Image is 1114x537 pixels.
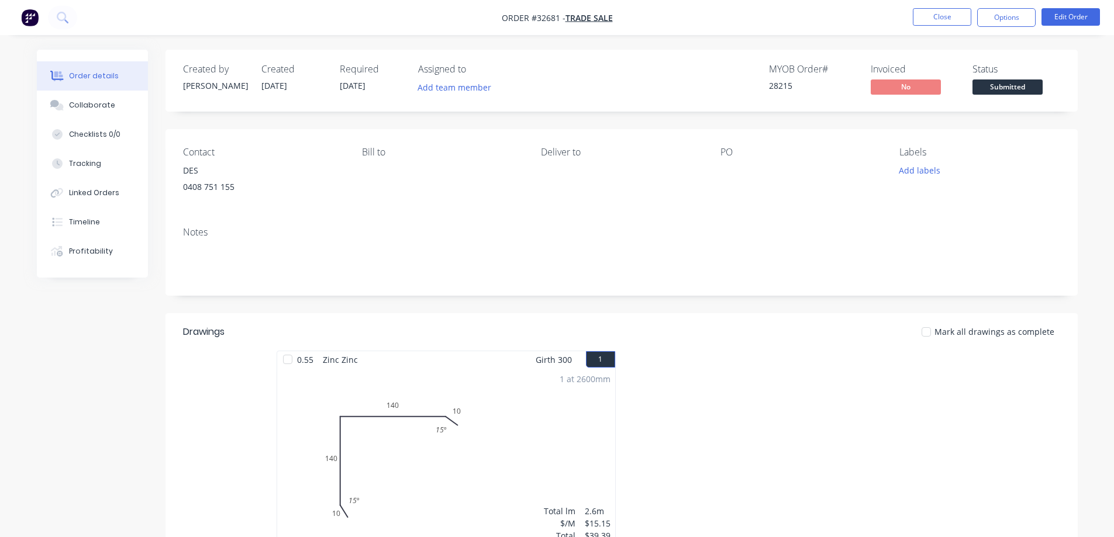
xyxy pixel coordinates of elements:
[69,246,113,257] div: Profitability
[37,207,148,237] button: Timeline
[69,158,101,169] div: Tracking
[69,71,119,81] div: Order details
[183,162,343,179] div: DES
[871,79,941,94] span: No
[769,79,857,92] div: 28215
[893,162,947,178] button: Add labels
[183,227,1060,238] div: Notes
[69,100,115,110] div: Collaborate
[69,129,120,140] div: Checklists 0/0
[502,12,565,23] span: Order #32681 -
[544,517,575,529] div: $/M
[183,79,247,92] div: [PERSON_NAME]
[261,64,326,75] div: Created
[411,79,497,95] button: Add team member
[37,91,148,120] button: Collaborate
[536,351,572,368] span: Girth 300
[565,12,613,23] a: TRADE SALE
[261,80,287,91] span: [DATE]
[586,351,615,368] button: 1
[37,120,148,149] button: Checklists 0/0
[183,325,225,339] div: Drawings
[37,237,148,266] button: Profitability
[318,351,363,368] span: Zinc Zinc
[183,147,343,158] div: Contact
[340,80,365,91] span: [DATE]
[37,61,148,91] button: Order details
[1041,8,1100,26] button: Edit Order
[913,8,971,26] button: Close
[37,178,148,207] button: Linked Orders
[292,351,318,368] span: 0.55
[899,147,1060,158] div: Labels
[972,79,1043,94] span: Submitted
[37,149,148,178] button: Tracking
[183,64,247,75] div: Created by
[69,188,119,198] div: Linked Orders
[585,517,611,529] div: $15.15
[418,64,535,75] div: Assigned to
[340,64,404,75] div: Required
[871,64,958,75] div: Invoiced
[972,64,1060,75] div: Status
[934,325,1054,338] span: Mark all drawings as complete
[418,79,498,95] button: Add team member
[183,179,343,195] div: 0408 751 155
[69,217,100,227] div: Timeline
[21,9,39,26] img: Factory
[585,505,611,517] div: 2.6m
[720,147,881,158] div: PO
[560,373,611,385] div: 1 at 2600mm
[769,64,857,75] div: MYOB Order #
[544,505,575,517] div: Total lm
[977,8,1036,27] button: Options
[541,147,701,158] div: Deliver to
[972,79,1043,97] button: Submitted
[362,147,522,158] div: Bill to
[183,162,343,200] div: DES0408 751 155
